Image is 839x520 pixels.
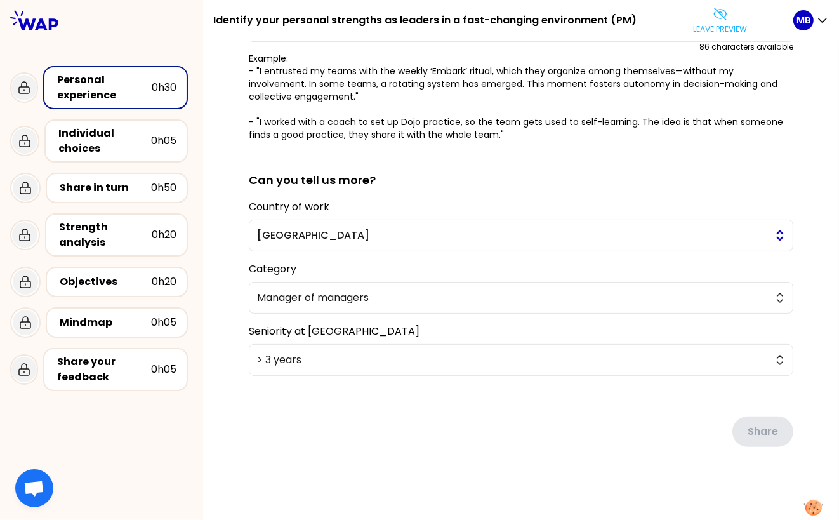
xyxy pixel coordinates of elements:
button: MB [793,10,829,30]
label: Seniority at [GEOGRAPHIC_DATA] [249,324,419,338]
button: > 3 years [249,344,793,376]
div: Personal experience [57,72,152,103]
p: Leave preview [693,24,747,34]
div: 0h05 [151,362,176,377]
div: Share your feedback [57,354,151,385]
div: Ouvrir le chat [15,469,53,507]
p: MB [796,14,810,27]
div: Share in turn [60,180,151,196]
div: 0h20 [152,227,176,243]
div: 0h20 [152,274,176,290]
div: Strength analysis [59,220,152,250]
div: Individual choices [58,126,151,156]
div: Mindmap [60,315,151,330]
div: 86 characters available [699,42,793,52]
button: Leave preview [688,1,752,39]
span: Manager of managers [257,290,767,305]
div: 0h05 [151,133,176,149]
label: Country of work [249,199,329,214]
p: Example: - "I entrusted my teams with the weekly ‘Embark’ ritual, which they organize among thems... [249,52,793,141]
button: Share [732,417,793,447]
button: Manager of managers [249,282,793,314]
div: 0h50 [151,180,176,196]
div: 0h30 [152,80,176,95]
div: Objectives [60,274,152,290]
h2: Can you tell us more? [249,151,793,189]
span: [GEOGRAPHIC_DATA] [257,228,767,243]
div: 0h05 [151,315,176,330]
button: [GEOGRAPHIC_DATA] [249,220,793,251]
label: Category [249,262,296,276]
span: > 3 years [257,352,767,368]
